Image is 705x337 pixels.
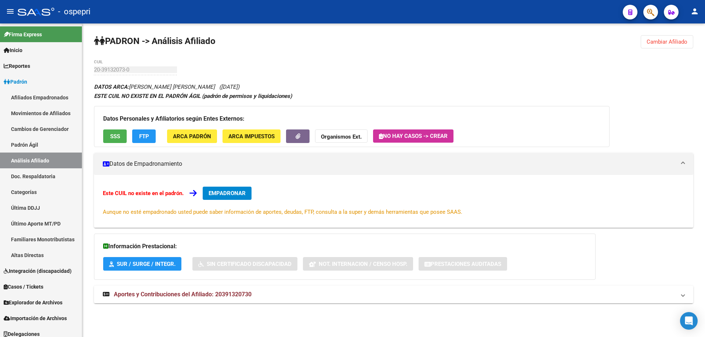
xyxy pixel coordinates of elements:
span: EMPADRONAR [209,190,246,197]
button: No hay casos -> Crear [373,129,453,143]
h3: Información Prestacional: [103,241,586,252]
span: - ospepri [58,4,90,20]
button: Organismos Ext. [315,129,368,143]
mat-expansion-panel-header: Aportes y Contribuciones del Afiliado: 20391320730 [94,286,693,303]
span: Padrón [4,78,27,86]
span: SSS [110,133,120,140]
strong: ESTE CUIL NO EXISTE EN EL PADRÓN ÁGIL (padrón de permisos y liquidaciones) [94,93,292,99]
mat-icon: menu [6,7,15,16]
strong: Este CUIL no existe en el padrón. [103,190,184,197]
span: Prestaciones Auditadas [431,261,501,267]
button: FTP [132,129,156,143]
mat-panel-title: Datos de Empadronamiento [103,160,676,168]
span: ARCA Padrón [173,133,211,140]
span: Sin Certificado Discapacidad [207,261,292,267]
strong: PADRON -> Análisis Afiliado [94,36,216,46]
button: ARCA Impuestos [223,129,281,143]
span: Aunque no esté empadronado usted puede saber información de aportes, deudas, FTP, consulta a la s... [103,209,462,215]
button: Prestaciones Auditadas [419,257,507,271]
div: Open Intercom Messenger [680,312,698,330]
button: SUR / SURGE / INTEGR. [103,257,181,271]
span: Inicio [4,46,22,54]
span: [PERSON_NAME] [PERSON_NAME] [94,84,215,90]
span: ARCA Impuestos [228,133,275,140]
button: Not. Internacion / Censo Hosp. [303,257,413,271]
span: Casos / Tickets [4,283,43,291]
button: ARCA Padrón [167,129,217,143]
span: Not. Internacion / Censo Hosp. [319,261,407,267]
span: SUR / SURGE / INTEGR. [117,261,176,267]
button: Sin Certificado Discapacidad [192,257,297,271]
span: Explorador de Archivos [4,298,62,307]
span: ([DATE]) [219,84,239,90]
mat-icon: person [690,7,699,16]
button: Cambiar Afiliado [641,35,693,48]
strong: Organismos Ext. [321,133,362,140]
mat-expansion-panel-header: Datos de Empadronamiento [94,153,693,175]
span: Importación de Archivos [4,314,67,322]
h3: Datos Personales y Afiliatorios según Entes Externos: [103,114,600,124]
span: No hay casos -> Crear [379,133,448,139]
strong: DATOS ARCA: [94,84,129,90]
span: Reportes [4,62,30,70]
span: Aportes y Contribuciones del Afiliado: 20391320730 [114,291,252,298]
span: Integración (discapacidad) [4,267,72,275]
span: Firma Express [4,30,42,39]
button: SSS [103,129,127,143]
span: FTP [139,133,149,140]
span: Cambiar Afiliado [647,39,687,45]
div: Datos de Empadronamiento [94,175,693,228]
button: EMPADRONAR [203,187,252,200]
